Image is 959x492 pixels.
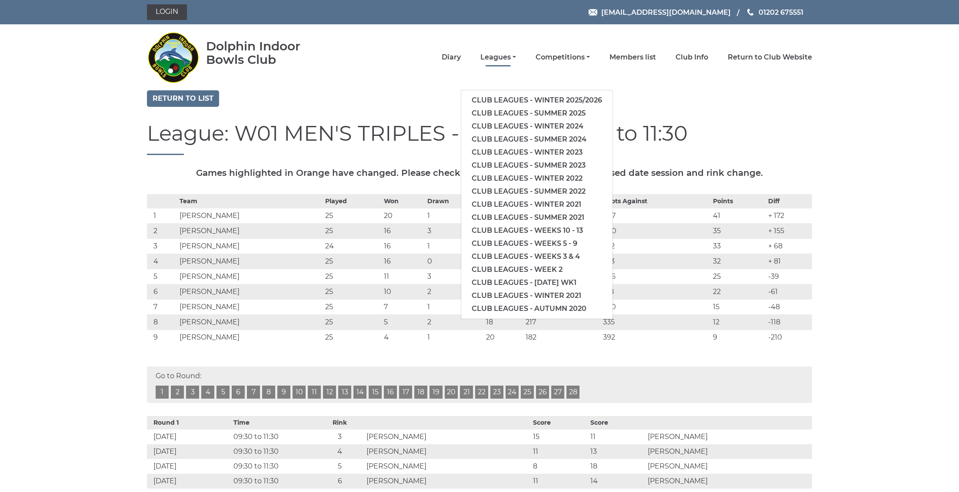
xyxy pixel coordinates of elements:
a: 7 [247,386,260,399]
td: 35 [711,223,766,238]
td: 25 [323,299,382,314]
td: 9 [147,330,177,345]
a: Club leagues - Weeks 10 - 13 [461,224,613,237]
a: Club leagues - Summer 2024 [461,133,613,146]
td: 41 [711,208,766,223]
td: 16 [382,254,425,269]
a: Members list [609,53,656,62]
a: 4 [201,386,214,399]
td: + 68 [766,238,812,254]
td: 7 [147,299,177,314]
a: 21 [460,386,473,399]
td: 15 [711,299,766,314]
td: 16 [382,223,425,238]
td: 222 [601,238,711,254]
a: 2 [171,386,184,399]
td: 0 [425,254,484,269]
td: 1 [425,238,484,254]
td: 2 [425,284,484,299]
td: 5 [147,269,177,284]
td: 25 [323,223,382,238]
td: -48 [766,299,812,314]
td: 217 [523,314,601,330]
td: 8 [531,459,588,474]
td: [PERSON_NAME] [646,444,812,459]
th: Score [588,416,646,429]
a: Club leagues - [DATE] wk1 [461,276,613,289]
a: 26 [536,386,549,399]
td: [PERSON_NAME] [177,299,323,314]
a: Club leagues - Weeks 5 - 9 [461,237,613,250]
td: [PERSON_NAME] [646,459,812,474]
td: 5 [382,314,425,330]
td: 1 [147,208,177,223]
td: 3 [425,269,484,284]
a: Club leagues - Summer 2023 [461,159,613,172]
a: Club leagues - Winter 2021 [461,289,613,302]
h1: League: W01 MEN'S TRIPLES - [DATE] - 09:30 to 11:30 [147,122,812,155]
a: 12 [323,386,336,399]
th: Played [323,194,382,208]
td: 25 [323,254,382,269]
a: Competitions [536,53,590,62]
td: 13 [588,444,646,459]
td: 5 [316,459,364,474]
td: [PERSON_NAME] [177,269,323,284]
td: 32 [711,254,766,269]
td: -210 [766,330,812,345]
td: + 155 [766,223,812,238]
td: 11 [531,444,588,459]
td: 6 [316,474,364,489]
ul: Leagues [461,90,613,319]
a: Club leagues - Winter 2022 [461,172,613,185]
a: 5 [216,386,230,399]
td: 25 [323,314,382,330]
th: Time [231,416,316,429]
td: 14 [588,474,646,489]
td: 25 [323,208,382,223]
td: [PERSON_NAME] [364,444,531,459]
td: 6 [147,284,177,299]
td: 22 [711,284,766,299]
td: 335 [601,314,711,330]
img: Phone us [747,9,753,16]
a: 8 [262,386,275,399]
td: [PERSON_NAME] [177,330,323,345]
td: 318 [601,284,711,299]
th: Score [531,416,588,429]
a: Club leagues - Weeks 3 & 4 [461,250,613,263]
td: 16 [382,238,425,254]
td: 4 [147,254,177,269]
td: 11 [382,269,425,284]
a: Club leagues - Winter 2021 [461,198,613,211]
a: Club leagues - Summer 2022 [461,185,613,198]
a: 11 [308,386,321,399]
td: [DATE] [147,474,231,489]
a: Diary [442,53,461,62]
td: -118 [766,314,812,330]
td: [PERSON_NAME] [646,474,812,489]
a: 20 [445,386,458,399]
a: 10 [293,386,306,399]
td: [PERSON_NAME] [177,284,323,299]
th: Won [382,194,425,208]
a: Club leagues - Autumn 2020 [461,302,613,315]
a: 3 [186,386,199,399]
td: 20 [382,208,425,223]
td: 33 [711,238,766,254]
a: Email [EMAIL_ADDRESS][DOMAIN_NAME] [589,7,731,18]
div: Dolphin Indoor Bowls Club [206,40,328,66]
td: [PERSON_NAME] [177,223,323,238]
td: 4 [316,444,364,459]
span: [EMAIL_ADDRESS][DOMAIN_NAME] [601,8,731,16]
a: 25 [521,386,534,399]
th: Team [177,194,323,208]
td: [DATE] [147,429,231,444]
a: Club leagues - Summer 2021 [461,211,613,224]
td: 7 [382,299,425,314]
a: 22 [475,386,488,399]
td: 09:30 to 11:30 [231,429,316,444]
a: 1 [156,386,169,399]
td: 392 [601,330,711,345]
a: 27 [551,386,564,399]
